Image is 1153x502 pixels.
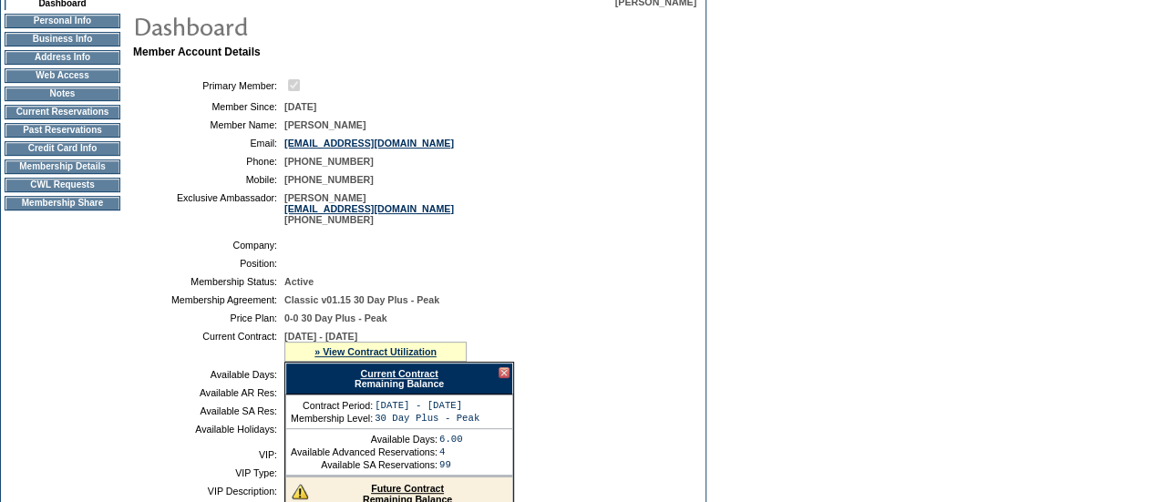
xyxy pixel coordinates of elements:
td: [DATE] - [DATE] [375,400,479,411]
td: VIP: [140,449,277,460]
span: [DATE] - [DATE] [284,331,357,342]
a: [EMAIL_ADDRESS][DOMAIN_NAME] [284,203,454,214]
td: Available Advanced Reservations: [291,446,438,457]
img: There are insufficient days and/or tokens to cover this reservation [292,483,308,499]
td: Membership Agreement: [140,294,277,305]
td: Membership Status: [140,276,277,287]
td: Mobile: [140,174,277,185]
td: Current Reservations [5,105,120,119]
span: [PHONE_NUMBER] [284,156,374,167]
td: CWL Requests [5,178,120,192]
div: Remaining Balance [285,363,513,394]
td: Available Holidays: [140,424,277,435]
td: Exclusive Ambassador: [140,192,277,225]
td: VIP Type: [140,467,277,478]
span: Active [284,276,314,287]
td: 6.00 [439,434,463,445]
td: Web Access [5,68,120,83]
td: Membership Details [5,159,120,174]
td: Primary Member: [140,77,277,94]
td: Available SA Res: [140,405,277,416]
td: Available SA Reservations: [291,459,438,470]
td: Email: [140,138,277,149]
span: [DATE] [284,101,316,112]
td: Position: [140,258,277,269]
td: Contract Period: [291,400,373,411]
span: [PERSON_NAME] [PHONE_NUMBER] [284,192,454,225]
td: Available Days: [140,369,277,380]
img: pgTtlDashboard.gif [132,7,497,44]
td: Business Info [5,32,120,46]
td: 4 [439,446,463,457]
a: » View Contract Utilization [314,346,437,357]
td: Available Days: [291,434,438,445]
span: [PHONE_NUMBER] [284,174,374,185]
span: 0-0 30 Day Plus - Peak [284,312,387,323]
td: Company: [140,240,277,251]
span: Classic v01.15 30 Day Plus - Peak [284,294,439,305]
td: Member Since: [140,101,277,112]
td: Member Name: [140,119,277,130]
a: Current Contract [360,368,438,379]
td: Membership Share [5,196,120,210]
a: [EMAIL_ADDRESS][DOMAIN_NAME] [284,138,454,149]
td: 99 [439,459,463,470]
b: Member Account Details [133,46,261,58]
td: Available AR Res: [140,387,277,398]
td: Membership Level: [291,413,373,424]
span: [PERSON_NAME] [284,119,365,130]
td: Address Info [5,50,120,65]
td: Price Plan: [140,312,277,323]
td: 30 Day Plus - Peak [375,413,479,424]
td: Notes [5,87,120,101]
td: Current Contract: [140,331,277,362]
td: Personal Info [5,14,120,28]
td: VIP Description: [140,486,277,497]
td: Phone: [140,156,277,167]
td: Past Reservations [5,123,120,138]
td: Credit Card Info [5,141,120,156]
a: Future Contract [371,483,444,494]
